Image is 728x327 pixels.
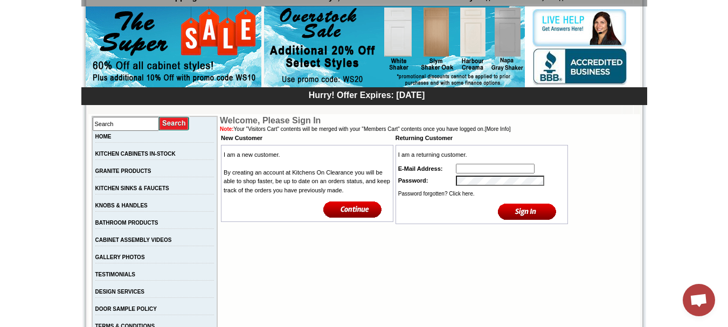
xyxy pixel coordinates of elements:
[95,168,151,174] a: GRANITE PRODUCTS
[95,289,145,295] a: DESIGN SERVICES
[95,220,158,226] a: BATHROOM PRODUCTS
[485,126,511,132] a: [More Info]
[87,89,647,100] div: Hurry! Offer Expires: [DATE]
[398,165,443,172] b: E-Mail Address:
[220,116,568,126] td: Welcome, Please Sign In
[221,135,262,141] b: New Customer
[95,134,112,140] a: HOME
[223,149,392,196] td: I am a new customer. By creating an account at Kitchens On Clearance you will be able to shop fas...
[498,203,557,220] input: Sign In
[323,200,382,218] img: Continue
[396,135,453,141] b: Returning Customer
[220,126,234,132] b: Note:
[95,151,176,157] a: KITCHEN CABINETS IN-STOCK
[220,126,568,132] td: Your "Visitors Cart" contents will be merged with your "Members Cart" contents once you have logg...
[95,237,172,243] a: CABINET ASSEMBLY VIDEOS
[683,284,715,316] div: Open chat
[159,116,190,131] input: Submit
[95,185,169,191] a: KITCHEN SINKS & FAUCETS
[95,254,145,260] a: GALLERY PHOTOS
[397,149,566,161] td: I am a returning customer.
[95,306,157,312] a: DOOR SAMPLE POLICY
[398,177,428,184] b: Password:
[95,203,148,208] a: KNOBS & HANDLES
[95,272,135,277] a: TESTIMONIALS
[398,191,475,197] a: Password forgotten? Click here.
